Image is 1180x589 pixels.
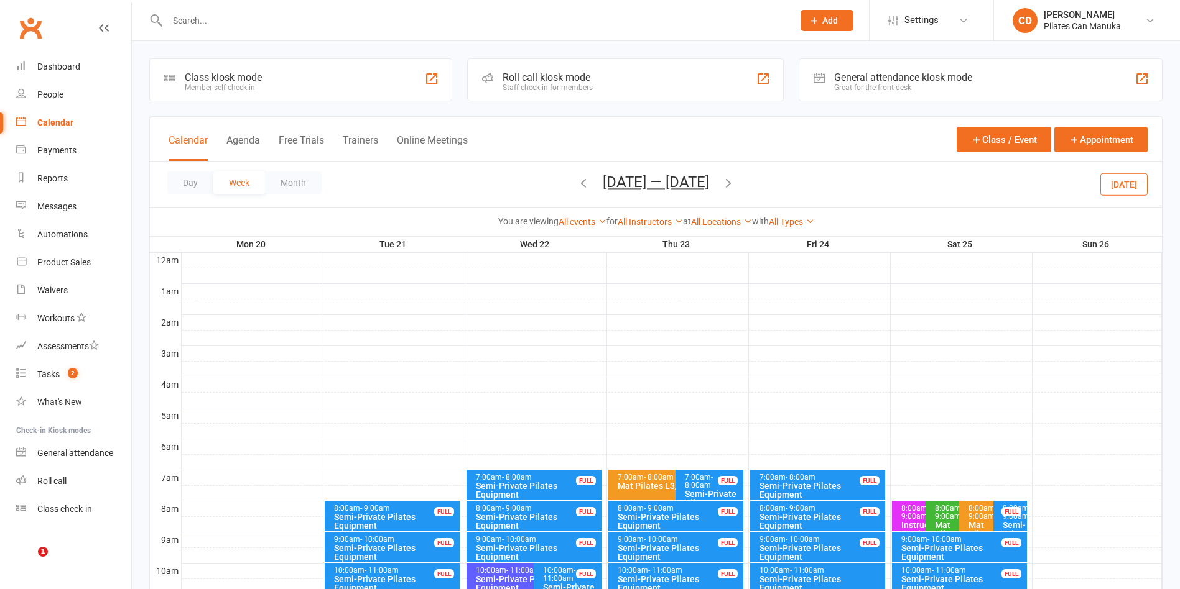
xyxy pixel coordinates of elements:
[606,216,618,226] strong: for
[1002,505,1024,521] div: 8:00am
[759,536,883,544] div: 9:00am
[15,12,46,43] a: Clubworx
[718,507,738,516] div: FULL
[16,109,131,137] a: Calendar
[1001,538,1021,547] div: FULL
[16,276,131,304] a: Waivers
[333,544,457,561] div: Semi-Private Pilates Equipment
[475,544,599,561] div: Semi-Private Pilates Equipment
[37,257,91,267] div: Product Sales
[37,341,99,351] div: Assessments
[617,513,741,530] div: Semi-Private Pilates Equipment
[181,237,323,252] th: Mon 20
[150,408,181,423] th: 5am
[759,567,883,575] div: 10:00am
[576,507,596,516] div: FULL
[790,566,824,575] span: - 11:00am
[213,171,265,194] button: Week
[16,193,131,221] a: Messages
[759,544,883,561] div: Semi-Private Pilates Equipment
[16,360,131,388] a: Tasks 2
[16,53,131,81] a: Dashboard
[279,134,324,161] button: Free Trials
[1002,521,1024,555] div: Semi-Private Pilates Equipment
[37,397,82,407] div: What's New
[16,467,131,495] a: Roll call
[901,567,1024,575] div: 10:00am
[506,566,541,575] span: - 11:00am
[617,473,728,482] div: 7:00am
[16,304,131,332] a: Workouts
[150,532,181,547] th: 9am
[644,473,674,482] span: - 8:00am
[603,173,709,191] button: [DATE] — [DATE]
[502,504,532,513] span: - 9:00am
[502,473,532,482] span: - 8:00am
[465,237,606,252] th: Wed 22
[968,505,1012,521] div: 8:00am
[718,476,738,485] div: FULL
[434,538,454,547] div: FULL
[576,476,596,485] div: FULL
[502,535,536,544] span: - 10:00am
[648,566,682,575] span: - 11:00am
[16,495,131,523] a: Class kiosk mode
[434,507,454,516] div: FULL
[185,83,262,92] div: Member self check-in
[860,507,880,516] div: FULL
[718,569,738,578] div: FULL
[16,388,131,416] a: What's New
[543,566,575,583] span: - 11:00am
[37,117,73,127] div: Calendar
[904,6,939,34] span: Settings
[12,547,42,577] iframe: Intercom live chat
[16,81,131,109] a: People
[718,538,738,547] div: FULL
[333,567,457,575] div: 10:00am
[475,567,587,575] div: 10:00am
[498,216,559,226] strong: You are viewing
[16,249,131,276] a: Product Sales
[265,171,322,194] button: Month
[759,505,883,513] div: 8:00am
[559,217,606,227] a: All events
[38,547,48,557] span: 1
[16,332,131,360] a: Assessments
[16,165,131,193] a: Reports
[434,569,454,578] div: FULL
[769,217,814,227] a: All Types
[16,221,131,249] a: Automations
[16,137,131,165] a: Payments
[901,536,1024,544] div: 9:00am
[397,134,468,161] button: Online Meetings
[617,544,741,561] div: Semi-Private Pilates Equipment
[37,201,77,211] div: Messages
[927,535,962,544] span: - 10:00am
[759,513,883,530] div: Semi-Private Pilates Equipment
[37,62,80,71] div: Dashboard
[150,377,181,392] th: 4am
[617,482,728,490] div: Mat Pilates L3/4 (Online)
[37,313,75,323] div: Workouts
[901,504,929,521] span: - 9:00am
[685,473,713,490] span: - 8:00am
[37,369,60,379] div: Tasks
[618,217,683,227] a: All Instructors
[333,536,457,544] div: 9:00am
[37,89,63,99] div: People
[752,216,769,226] strong: with
[576,569,596,578] div: FULL
[644,535,678,544] span: - 10:00am
[150,314,181,330] th: 2am
[901,505,945,521] div: 8:00am
[475,513,599,530] div: Semi-Private Pilates Equipment
[969,504,996,521] span: - 9:00am
[890,237,1032,252] th: Sat 25
[748,237,890,252] th: Fri 24
[323,237,465,252] th: Tue 21
[617,505,741,513] div: 8:00am
[150,563,181,578] th: 10am
[759,473,883,482] div: 7:00am
[167,171,213,194] button: Day
[901,544,1024,561] div: Semi-Private Pilates Equipment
